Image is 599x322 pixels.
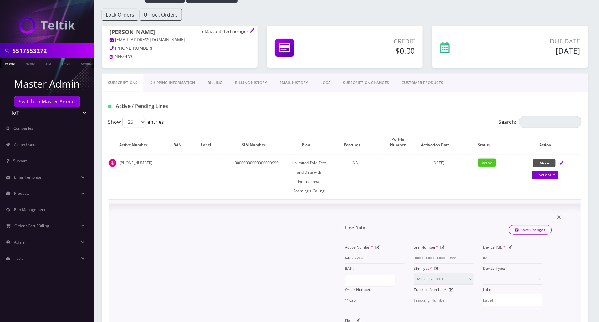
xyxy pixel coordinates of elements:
input: Search: [519,116,582,128]
td: NA [327,155,383,199]
th: BAN: activate to sort column ascending [165,130,196,154]
span: 4433 [122,54,132,60]
input: Sim Number [414,252,474,264]
th: Active Number: activate to sort column ascending [109,130,165,154]
span: Admin [14,239,25,245]
a: Save Changes [509,225,552,235]
th: Activation Date: activate to sort column ascending [419,130,458,154]
button: Unlock Orders [140,9,182,21]
span: Action Queues [14,142,39,147]
a: SUBSCRIPTION CHANGES [337,74,395,92]
label: Device IMEI [483,243,505,252]
span: Products [14,191,29,196]
th: SIM Number: activate to sort column ascending [223,130,291,154]
label: Active Number [345,243,373,252]
h5: $0.00 [337,46,415,55]
span: Companies [14,126,33,131]
th: Status: activate to sort column ascending [459,130,515,154]
label: Search: [499,116,582,128]
a: Actions [532,171,558,179]
label: Label [483,285,492,294]
label: Order Number : [345,285,372,294]
span: active [478,159,496,167]
p: eMazzanti Technologies [202,29,250,34]
td: 00000000000000009999 [223,155,291,199]
span: [PHONE_NUMBER] [115,45,152,51]
h1: Line Data [345,225,365,231]
label: Show entries [108,116,164,128]
td: Unlimited Talk, Text and Data with International Roaming + Calling [291,155,327,199]
button: More [533,159,556,167]
a: Company [78,58,99,68]
a: [EMAIL_ADDRESS][DOMAIN_NAME] [110,37,185,43]
a: EMAIL HISTORY [273,74,314,92]
img: t_img.png [109,159,116,167]
img: IoT [19,17,75,34]
label: BAN: [345,264,354,273]
label: Sim Type [414,264,432,273]
p: Credit [337,37,415,46]
a: Phone [2,58,18,68]
label: Tracking Number [414,285,447,294]
input: Search in Company [13,45,92,57]
h1: Active / Pending Lines [108,103,260,109]
a: LOGS [314,74,337,92]
th: Action: activate to sort column ascending [516,130,581,154]
select: Showentries [122,116,146,128]
label: Device Type: [483,264,505,273]
span: Support [13,158,27,164]
p: Due Date [490,37,580,46]
a: PIN: [110,54,122,60]
input: Order Number [345,294,405,306]
h1: [PERSON_NAME] [110,29,250,37]
td: [PHONE_NUMBER] [109,155,165,199]
a: Billing History [229,74,273,92]
a: Switch to Master Admin [14,96,80,107]
button: Lock Orders [102,9,138,21]
input: Active Number [345,252,405,264]
span: Email Template [14,174,41,180]
a: CUSTOMER PRODUCTS [395,74,449,92]
th: Label: activate to sort column ascending [197,130,222,154]
label: Sim Number [414,243,438,252]
a: Name [22,58,38,68]
a: Subscriptions [102,74,144,92]
a: Shipping Information [144,74,201,92]
a: SIM [42,58,54,68]
a: Email [59,58,74,68]
h5: [DATE] [490,46,580,55]
img: Active / Pending Lines [108,105,111,108]
input: Label [483,294,543,306]
th: Port-In Number: activate to sort column ascending [384,130,418,154]
input: Tracking Number [414,294,474,306]
span: Order / Cart / Billing [15,223,49,229]
a: Billing [201,74,229,92]
input: IMEI [483,252,543,264]
th: Features: activate to sort column ascending [327,130,383,154]
th: Plan: activate to sort column ascending [291,130,327,154]
span: Ban Management [14,207,45,212]
span: [DATE] [433,160,445,165]
button: Save Changes [509,225,552,235]
span: × [557,212,561,222]
span: Tools [14,256,23,261]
